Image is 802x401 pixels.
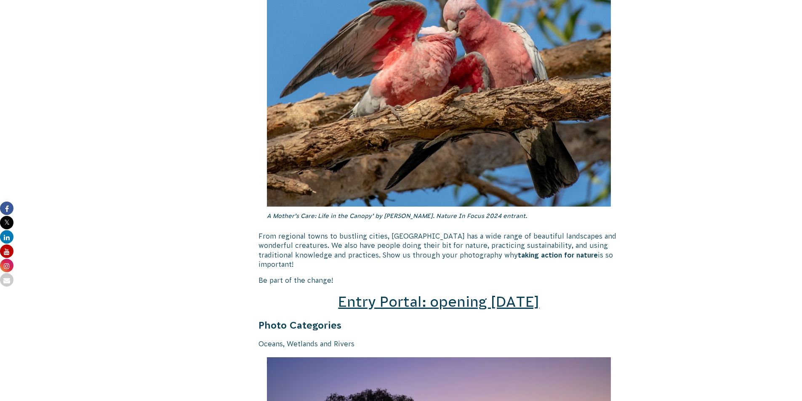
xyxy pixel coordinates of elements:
p: Oceans, Wetlands and Rivers [258,339,620,348]
p: From regional towns to bustling cities, [GEOGRAPHIC_DATA] has a wide range of beautiful landscape... [258,231,620,269]
p: Be part of the change! [258,276,620,285]
em: A Mother’s Care: Life in the Canopy’ by [PERSON_NAME]. Nature In Focus 2024 entrant. [267,212,527,219]
strong: taking action for nature [518,251,598,259]
a: Entry Portal: opening [DATE] [338,294,539,310]
strong: Photo Categories [258,320,341,331]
